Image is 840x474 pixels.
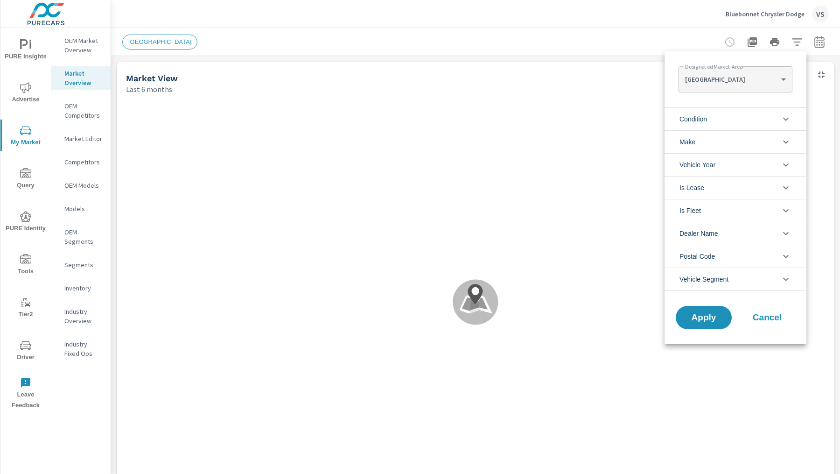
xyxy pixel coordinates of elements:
span: Postal Code [679,245,715,268]
ul: filter options [665,104,806,295]
button: Apply [676,306,732,329]
button: Cancel [739,306,795,329]
span: Vehicle Segment [679,268,728,290]
span: Is Fleet [679,199,701,222]
div: [GEOGRAPHIC_DATA] [679,70,792,89]
span: Apply [685,313,722,322]
span: Make [679,131,695,153]
span: Vehicle Year [679,154,715,176]
span: Is Lease [679,177,704,199]
p: [GEOGRAPHIC_DATA] [685,75,777,84]
span: Dealer Name [679,222,718,245]
span: Cancel [749,313,786,322]
span: Condition [679,108,707,130]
